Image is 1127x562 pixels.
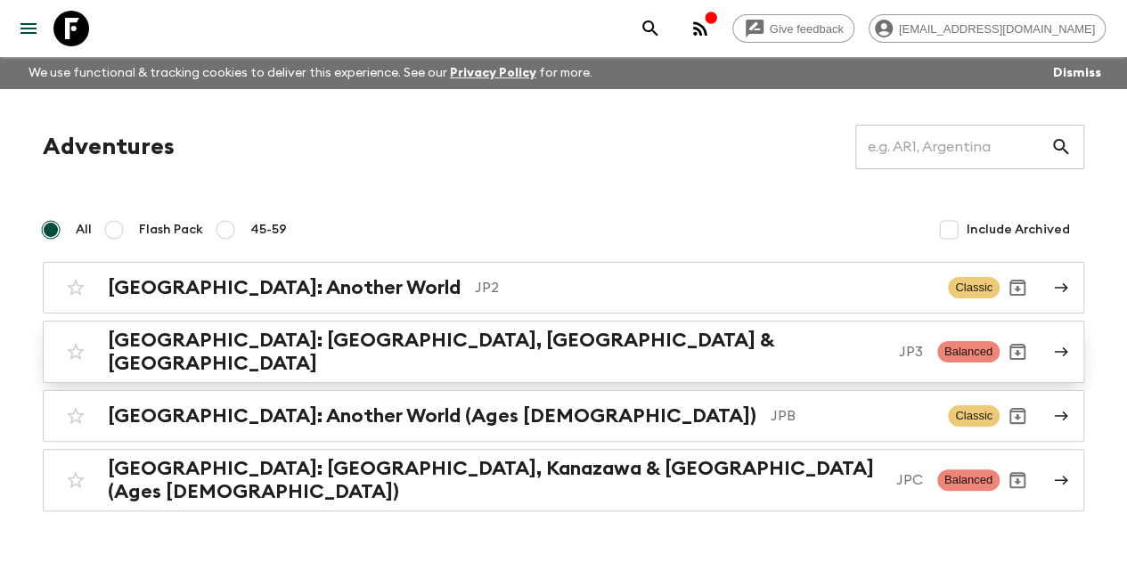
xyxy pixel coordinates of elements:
[1000,334,1035,370] button: Archive
[732,14,854,43] a: Give feedback
[21,57,600,89] p: We use functional & tracking cookies to deliver this experience. See our for more.
[760,22,853,36] span: Give feedback
[108,457,882,503] h2: [GEOGRAPHIC_DATA]: [GEOGRAPHIC_DATA], Kanazawa & [GEOGRAPHIC_DATA] (Ages [DEMOGRAPHIC_DATA])
[937,469,1000,491] span: Balanced
[43,449,1084,511] a: [GEOGRAPHIC_DATA]: [GEOGRAPHIC_DATA], Kanazawa & [GEOGRAPHIC_DATA] (Ages [DEMOGRAPHIC_DATA])JPCBa...
[475,277,934,298] p: JP2
[889,22,1105,36] span: [EMAIL_ADDRESS][DOMAIN_NAME]
[771,405,934,427] p: JPB
[43,262,1084,314] a: [GEOGRAPHIC_DATA]: Another WorldJP2ClassicArchive
[139,221,203,239] span: Flash Pack
[1000,462,1035,498] button: Archive
[855,122,1050,172] input: e.g. AR1, Argentina
[250,221,287,239] span: 45-59
[1049,61,1106,86] button: Dismiss
[899,341,923,362] p: JP3
[948,277,1000,298] span: Classic
[11,11,46,46] button: menu
[967,221,1070,239] span: Include Archived
[869,14,1106,43] div: [EMAIL_ADDRESS][DOMAIN_NAME]
[450,67,536,79] a: Privacy Policy
[896,469,923,491] p: JPC
[43,390,1084,442] a: [GEOGRAPHIC_DATA]: Another World (Ages [DEMOGRAPHIC_DATA])JPBClassicArchive
[108,329,885,375] h2: [GEOGRAPHIC_DATA]: [GEOGRAPHIC_DATA], [GEOGRAPHIC_DATA] & [GEOGRAPHIC_DATA]
[1000,270,1035,305] button: Archive
[633,11,668,46] button: search adventures
[948,405,1000,427] span: Classic
[43,129,175,165] h1: Adventures
[108,276,461,299] h2: [GEOGRAPHIC_DATA]: Another World
[43,321,1084,383] a: [GEOGRAPHIC_DATA]: [GEOGRAPHIC_DATA], [GEOGRAPHIC_DATA] & [GEOGRAPHIC_DATA]JP3BalancedArchive
[76,221,92,239] span: All
[108,404,756,428] h2: [GEOGRAPHIC_DATA]: Another World (Ages [DEMOGRAPHIC_DATA])
[937,341,1000,362] span: Balanced
[1000,398,1035,434] button: Archive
